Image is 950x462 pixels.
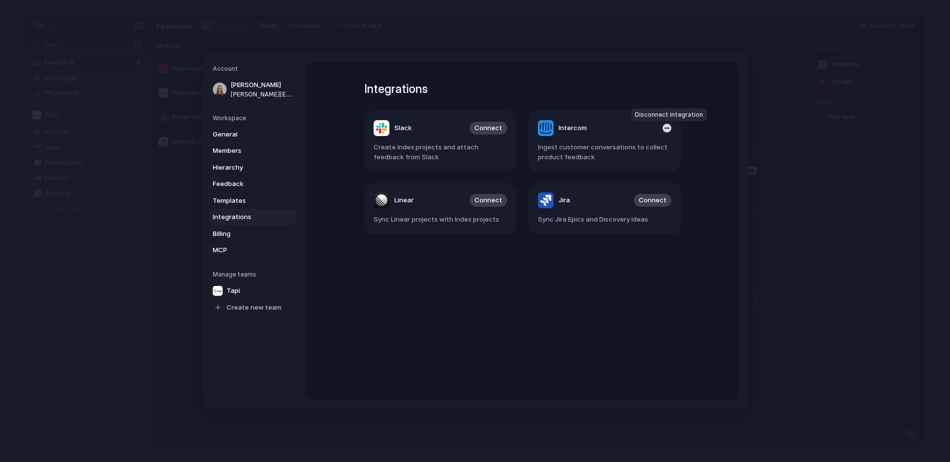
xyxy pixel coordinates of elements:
[231,80,294,90] span: [PERSON_NAME]
[210,192,296,208] a: Templates
[538,142,671,162] span: Ingest customer conversations to collect product feedback
[213,162,276,172] span: Hierarchy
[213,113,296,122] h5: Workspace
[559,123,587,133] span: Intercom
[227,302,282,312] span: Create new team
[213,245,276,255] span: MCP
[210,77,296,102] a: [PERSON_NAME][PERSON_NAME][EMAIL_ADDRESS][DOMAIN_NAME]
[210,226,296,241] a: Billing
[213,212,276,222] span: Integrations
[231,90,294,98] span: [PERSON_NAME][EMAIL_ADDRESS][DOMAIN_NAME]
[210,209,296,225] a: Integrations
[374,215,507,225] span: Sync Linear projects with Index projects
[227,285,240,295] span: Tapi
[213,64,296,73] h5: Account
[639,195,666,205] span: Connect
[213,179,276,189] span: Feedback
[538,215,671,225] span: Sync Jira Epics and Discovery Ideas
[559,195,570,205] span: Jira
[210,176,296,192] a: Feedback
[470,194,507,207] button: Connect
[210,242,296,258] a: MCP
[634,194,671,207] button: Connect
[475,195,502,205] span: Connect
[213,195,276,205] span: Templates
[374,142,507,162] span: Create Index projects and attach feedback from Slack
[470,122,507,135] button: Connect
[213,146,276,156] span: Members
[394,123,412,133] span: Slack
[631,108,707,121] div: Disconnect integration
[475,123,502,133] span: Connect
[213,270,296,278] h5: Manage teams
[210,126,296,142] a: General
[364,80,681,98] h1: Integrations
[210,299,296,315] a: Create new team
[210,282,296,298] a: Tapi
[213,129,276,139] span: General
[210,159,296,175] a: Hierarchy
[210,143,296,159] a: Members
[394,195,414,205] span: Linear
[213,229,276,238] span: Billing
